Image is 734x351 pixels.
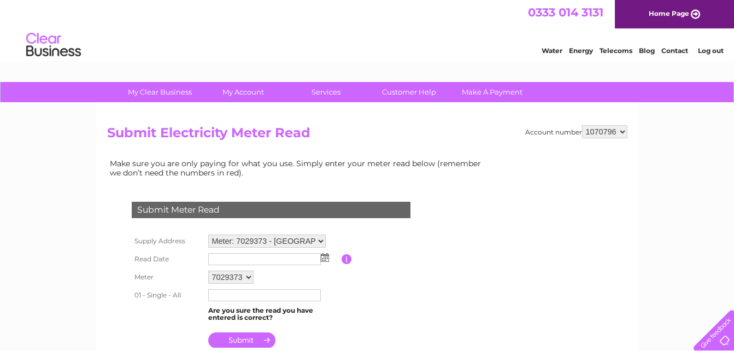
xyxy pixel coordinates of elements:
[542,46,562,55] a: Water
[26,28,81,62] img: logo.png
[132,202,410,218] div: Submit Meter Read
[115,82,205,102] a: My Clear Business
[525,125,627,138] div: Account number
[205,304,342,325] td: Are you sure the read you have entered is correct?
[447,82,537,102] a: Make A Payment
[639,46,655,55] a: Blog
[661,46,688,55] a: Contact
[109,6,626,53] div: Clear Business is a trading name of Verastar Limited (registered in [GEOGRAPHIC_DATA] No. 3667643...
[208,332,275,348] input: Submit
[342,254,352,264] input: Information
[107,125,627,146] h2: Submit Electricity Meter Read
[129,268,205,286] th: Meter
[129,286,205,304] th: 01 - Single - All
[364,82,454,102] a: Customer Help
[129,232,205,250] th: Supply Address
[698,46,724,55] a: Log out
[600,46,632,55] a: Telecoms
[198,82,288,102] a: My Account
[281,82,371,102] a: Services
[321,253,329,262] img: ...
[569,46,593,55] a: Energy
[107,156,490,179] td: Make sure you are only paying for what you use. Simply enter your meter read below (remember we d...
[129,250,205,268] th: Read Date
[528,5,603,19] a: 0333 014 3131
